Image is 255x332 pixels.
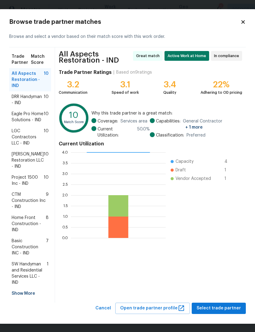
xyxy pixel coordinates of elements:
[192,303,246,314] button: Select trade partner
[12,261,47,286] span: SW Handyman and Residential Services LLC - IND
[59,51,131,63] span: All Aspects Restoration - IND
[62,193,68,197] text: 2.0
[12,128,44,146] span: LGC Contractors LLC - IND
[201,89,242,96] div: Adhering to OD pricing
[64,120,84,124] text: Match Score
[12,71,44,89] span: All Aspects Restoration - IND
[44,111,49,123] span: 10
[62,151,68,154] text: 4.0
[12,174,44,187] span: Project 1500 Inc - IND
[12,192,46,210] span: CTM Construction Inc - IND
[95,305,111,312] span: Cancel
[47,261,49,286] span: 1
[9,19,240,25] h2: Browse trade partner matches
[59,141,242,147] h4: Current Utilization
[9,288,51,299] div: Show More
[136,53,162,59] span: Great match
[156,118,180,130] span: Capabilities:
[44,128,49,146] span: 10
[46,215,49,233] span: 8
[62,172,68,176] text: 3.0
[183,118,242,130] span: General Contractor
[168,53,209,59] span: Active Work at Home
[185,125,203,130] span: + 1 more
[163,82,176,88] div: 3.4
[62,236,68,240] text: 0.0
[44,151,49,170] span: 10
[12,53,31,66] span: Trade Partner
[224,167,234,173] span: 1
[59,82,87,88] div: 3.2
[112,69,116,75] div: |
[12,238,46,256] span: Basic Construction INC - IND
[98,118,118,124] span: Coverage:
[44,174,49,187] span: 10
[187,132,205,138] span: Preferred
[115,303,190,314] button: Open trade partner profile
[59,69,112,75] h4: Trade Partner Ratings
[176,159,194,165] span: Capacity
[63,204,68,208] text: 1.5
[12,111,44,123] span: Eagle Pro Home Solutions - IND
[12,94,44,106] span: DRR Handyman - IND
[31,53,49,66] span: Match Score
[62,225,68,229] text: 0.5
[176,167,186,173] span: Draft
[63,183,68,186] text: 2.5
[112,82,139,88] div: 3.1
[214,53,242,59] span: In compliance
[98,126,135,138] span: Current Utilization:
[91,110,242,116] span: Why this trade partner is a great match:
[163,89,176,96] div: Quality
[44,71,49,89] span: 10
[59,89,87,96] div: Communication
[224,159,234,165] span: 4
[46,238,49,256] span: 7
[12,215,46,233] span: Home Front Construction - IND
[176,176,211,182] span: Vendor Accepted
[93,303,113,314] button: Cancel
[120,118,147,124] span: Services area
[224,176,234,182] span: 1
[197,305,241,312] span: Select trade partner
[120,305,185,312] span: Open trade partner profile
[116,69,152,75] div: Based on 9 ratings
[9,26,246,47] div: Browse and select a vendor based on their match score with this work order.
[156,132,184,138] span: Classification:
[137,126,150,138] span: 50.0 %
[12,151,44,170] span: [PERSON_NAME] Restoration LLC - IND
[44,94,49,106] span: 10
[201,82,242,88] div: 22%
[46,192,49,210] span: 9
[63,161,68,165] text: 3.5
[63,215,68,218] text: 1.0
[69,111,78,119] text: 10
[112,89,139,96] div: Speed of work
